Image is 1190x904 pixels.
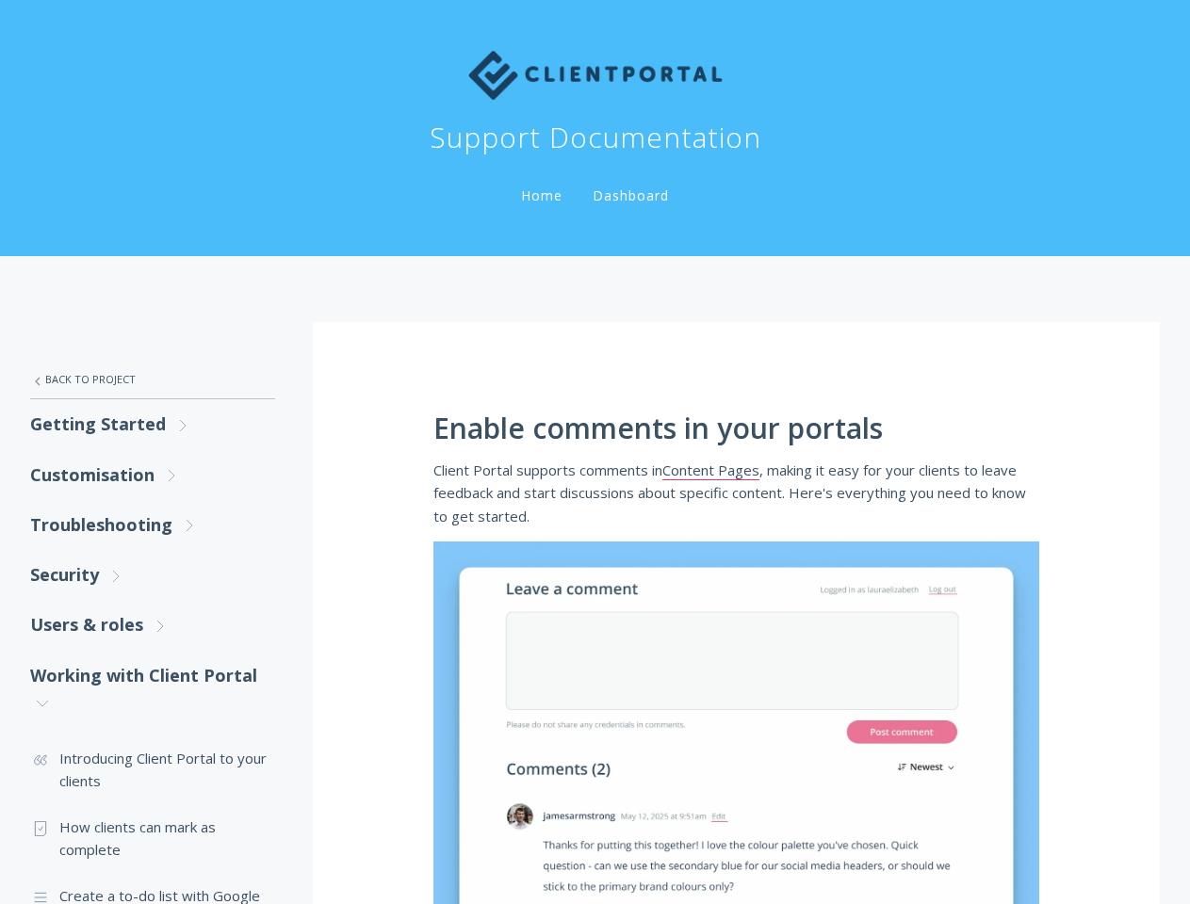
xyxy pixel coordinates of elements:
[433,412,1039,444] h1: Enable comments in your portals
[30,600,275,650] a: Users & roles
[430,119,761,156] h1: Support Documentation
[30,804,275,873] a: How clients can mark as complete
[30,550,275,600] a: Security
[517,186,566,204] a: Home
[433,459,1039,527] p: Client Portal supports comments in , making it easy for your clients to leave feedback and start ...
[30,735,275,804] a: Introducing Client Portal to your clients
[589,186,673,204] a: Dashboard
[30,399,275,449] a: Getting Started
[30,651,275,729] a: Working with Client Portal
[30,450,275,500] a: Customisation
[662,460,759,480] a: Content Pages
[30,500,275,550] a: Troubleshooting
[30,360,275,399] a: Back to Project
